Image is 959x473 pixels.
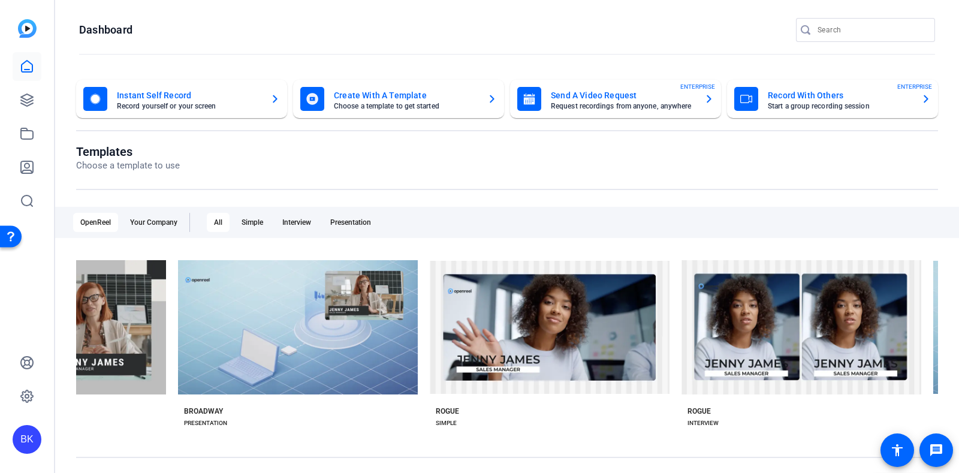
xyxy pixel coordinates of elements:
p: Choose a template to use [76,159,180,173]
span: ENTERPRISE [680,82,715,91]
div: BROADWAY [184,406,223,416]
mat-card-title: Instant Self Record [117,88,261,103]
div: Presentation [323,213,378,232]
div: All [207,213,230,232]
div: SIMPLE [436,418,457,428]
button: Instant Self RecordRecord yourself or your screen [76,80,287,118]
mat-card-subtitle: Start a group recording session [768,103,912,110]
mat-card-subtitle: Request recordings from anyone, anywhere [551,103,695,110]
img: blue-gradient.svg [18,19,37,38]
div: OpenReel [73,213,118,232]
div: ROGUE [436,406,459,416]
button: Send A Video RequestRequest recordings from anyone, anywhereENTERPRISE [510,80,721,118]
div: INTERVIEW [687,418,719,428]
h1: Templates [76,144,180,159]
span: ENTERPRISE [897,82,932,91]
mat-card-title: Send A Video Request [551,88,695,103]
mat-card-title: Create With A Template [334,88,478,103]
div: BK [13,425,41,454]
button: Create With A TemplateChoose a template to get started [293,80,504,118]
div: Simple [234,213,270,232]
mat-card-title: Record With Others [768,88,912,103]
div: Interview [275,213,318,232]
div: Your Company [123,213,185,232]
mat-card-subtitle: Record yourself or your screen [117,103,261,110]
mat-icon: accessibility [890,443,904,457]
div: ROGUE [687,406,711,416]
mat-icon: message [929,443,943,457]
div: PRESENTATION [184,418,227,428]
button: Record With OthersStart a group recording sessionENTERPRISE [727,80,938,118]
input: Search [818,23,925,37]
mat-card-subtitle: Choose a template to get started [334,103,478,110]
h1: Dashboard [79,23,132,37]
